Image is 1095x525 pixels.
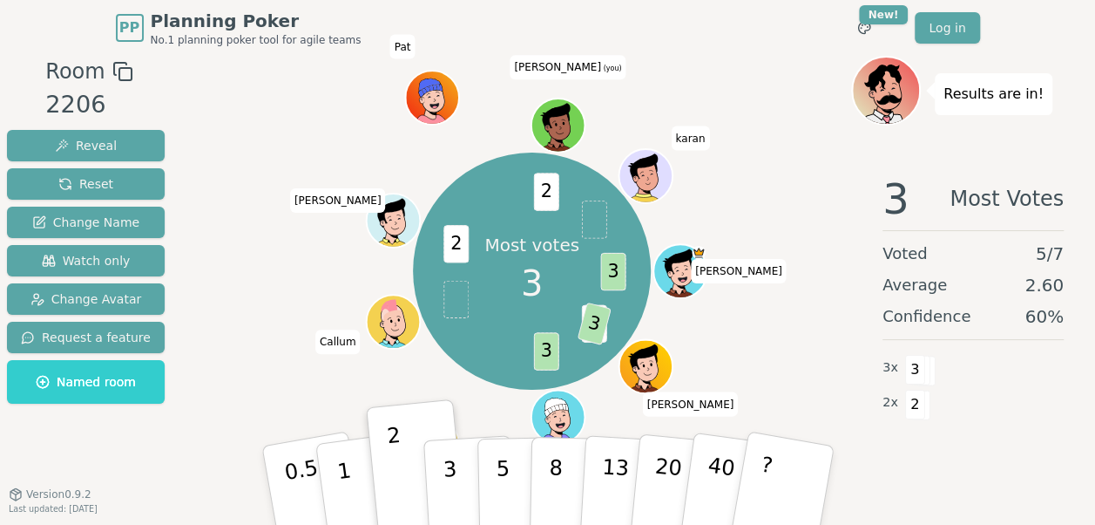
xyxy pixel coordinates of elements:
span: Planning Poker [151,9,362,33]
button: Named room [7,360,165,404]
span: 2 [533,173,558,210]
button: New! [848,12,880,44]
span: Room [45,56,105,87]
span: 2 [905,390,925,419]
span: Change Name [32,214,139,231]
p: Most votes [484,233,579,257]
span: Click to change your name [290,188,386,213]
span: PP [119,17,139,38]
button: Version0.9.2 [9,487,91,501]
span: Most Votes [950,178,1064,220]
div: 2206 [45,87,132,123]
a: Log in [915,12,979,44]
button: Click to change your avatar [532,100,583,151]
p: Results are in! [943,82,1044,106]
span: 3 [600,253,625,290]
span: Watch only [42,252,131,269]
span: Click to change your name [510,56,625,80]
p: 2 [385,423,408,518]
span: Click to change your name [315,330,361,354]
span: Confidence [882,304,970,329]
button: Change Avatar [7,283,165,315]
span: Mohamed is the host [692,246,705,259]
button: Reveal [7,130,165,161]
span: 2.60 [1024,273,1064,297]
span: 60 % [1025,304,1064,329]
button: Reset [7,168,165,200]
span: 3 [905,355,925,385]
span: Version 0.9.2 [26,487,91,501]
span: Voted [882,242,928,266]
a: PPPlanning PokerNo.1 planning poker tool for agile teams [116,9,362,47]
span: Click to change your name [671,126,709,151]
button: Request a feature [7,322,165,353]
span: 5 / 7 [1036,242,1064,266]
span: Request a feature [21,329,151,346]
span: Click to change your name [691,259,787,283]
span: 2 [443,225,469,262]
span: Reset [58,175,113,193]
span: 3 [533,332,558,370]
span: 3 [577,302,611,344]
span: Click to change your name [390,35,416,59]
span: 3 [521,257,543,310]
span: (you) [601,65,622,73]
span: 3 [882,178,909,220]
span: Average [882,273,947,297]
span: Click to change your name [643,392,739,417]
span: Reveal [55,137,117,154]
span: Change Avatar [30,290,142,308]
span: 3 x [882,358,898,378]
button: Change Name [7,207,165,238]
button: Watch only [7,245,165,276]
span: 2 x [882,393,898,412]
span: Named room [36,373,136,391]
div: New! [859,5,909,24]
span: Last updated: [DATE] [9,504,98,514]
span: No.1 planning poker tool for agile teams [151,33,362,47]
